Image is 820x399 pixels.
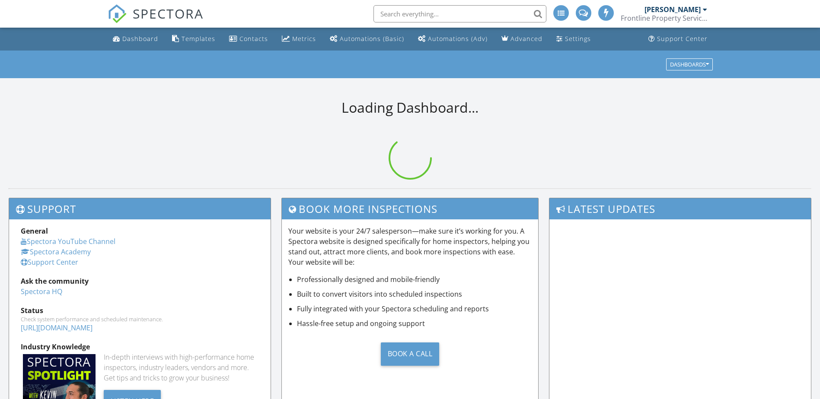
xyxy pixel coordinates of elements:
[21,305,259,316] div: Status
[670,61,709,67] div: Dashboards
[21,276,259,286] div: Ask the community
[549,198,811,219] h3: Latest Updates
[292,35,316,43] div: Metrics
[288,226,532,267] p: Your website is your 24/7 salesperson—make sure it’s working for you. A Spectora website is desig...
[428,35,488,43] div: Automations (Adv)
[182,35,215,43] div: Templates
[226,31,271,47] a: Contacts
[21,237,115,246] a: Spectora YouTube Channel
[109,31,162,47] a: Dashboard
[415,31,491,47] a: Automations (Advanced)
[122,35,158,43] div: Dashboard
[21,257,78,267] a: Support Center
[278,31,319,47] a: Metrics
[21,323,93,332] a: [URL][DOMAIN_NAME]
[239,35,268,43] div: Contacts
[169,31,219,47] a: Templates
[381,342,440,366] div: Book a Call
[21,226,48,236] strong: General
[666,58,713,70] button: Dashboards
[297,304,532,314] li: Fully integrated with your Spectora scheduling and reports
[288,336,532,372] a: Book a Call
[553,31,594,47] a: Settings
[498,31,546,47] a: Advanced
[282,198,538,219] h3: Book More Inspections
[108,4,127,23] img: The Best Home Inspection Software - Spectora
[21,247,91,256] a: Spectora Academy
[108,12,204,30] a: SPECTORA
[645,31,711,47] a: Support Center
[9,198,271,219] h3: Support
[373,5,546,22] input: Search everything...
[621,14,707,22] div: Frontline Property Services LLC
[297,318,532,329] li: Hassle-free setup and ongoing support
[21,287,62,296] a: Spectora HQ
[21,342,259,352] div: Industry Knowledge
[297,289,532,299] li: Built to convert visitors into scheduled inspections
[104,352,259,383] div: In-depth interviews with high-performance home inspectors, industry leaders, vendors and more. Ge...
[657,35,708,43] div: Support Center
[297,274,532,285] li: Professionally designed and mobile-friendly
[326,31,408,47] a: Automations (Basic)
[511,35,542,43] div: Advanced
[645,5,701,14] div: [PERSON_NAME]
[133,4,204,22] span: SPECTORA
[21,316,259,323] div: Check system performance and scheduled maintenance.
[340,35,404,43] div: Automations (Basic)
[565,35,591,43] div: Settings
